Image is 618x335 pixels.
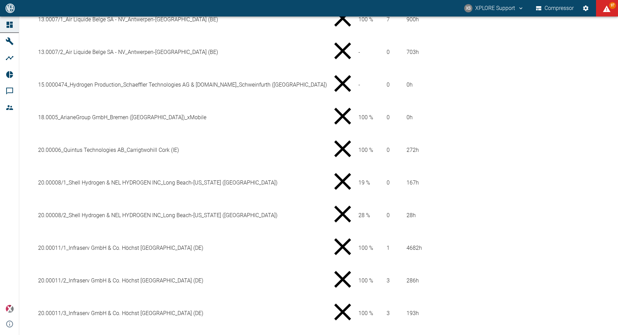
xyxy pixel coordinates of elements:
[407,146,485,154] div: 272 h
[38,297,327,329] td: 20.00011/3_Infraserv GmbH & Co. Höchst [GEOGRAPHIC_DATA] (DE)
[387,81,390,88] span: 0
[38,3,327,35] td: 13.0007/1_Air Liquide Belge SA - NV_Antwerpen-[GEOGRAPHIC_DATA] (BE)
[358,49,360,55] span: -
[407,48,485,56] div: 703 h
[358,245,373,251] span: 100 %
[463,2,525,14] button: compressors@neaxplore.com
[535,2,575,14] button: Compressor
[358,16,373,23] span: 100 %
[38,134,327,166] td: 20.00006_Quintus Technologies AB_Carrigtwohill Cork (IE)
[38,232,327,264] td: 20.00011/1_Infraserv GmbH & Co. Höchst [GEOGRAPHIC_DATA] (DE)
[387,49,390,55] span: 0
[407,244,485,252] div: 4682 h
[609,2,616,9] span: 97
[387,16,390,23] span: 7
[328,4,357,35] div: No data
[407,81,485,89] div: 0 h
[407,113,485,122] div: 0 h
[387,179,390,186] span: 0
[387,114,390,121] span: 0
[328,200,357,231] div: No data
[387,147,390,153] span: 0
[407,15,485,24] div: 900 h
[328,167,357,198] div: No data
[387,310,390,316] span: 3
[358,212,370,219] span: 28 %
[328,298,357,329] div: No data
[328,265,357,296] div: No data
[328,36,357,68] div: No data
[407,309,485,317] div: 193 h
[358,147,373,153] span: 100 %
[5,305,14,313] img: Xplore Logo
[38,265,327,297] td: 20.00011/2_Infraserv GmbH & Co. Höchst [GEOGRAPHIC_DATA] (DE)
[358,277,373,284] span: 100 %
[580,2,592,14] button: Settings
[407,211,485,220] div: 28 h
[38,36,327,68] td: 13.0007/2_Air Liquide Belge SA - NV_Antwerpen-[GEOGRAPHIC_DATA] (BE)
[38,101,327,133] td: 18.0005_ArianeGroup GmbH_Bremen ([GEOGRAPHIC_DATA])_xMobile
[328,102,357,133] div: No data
[387,212,390,219] span: 0
[38,167,327,199] td: 20.00008/1_Shell Hydrogen & NEL HYDROGEN INC_Long Beach-[US_STATE] ([GEOGRAPHIC_DATA])
[407,277,485,285] div: 286 h
[387,245,390,251] span: 1
[328,232,357,264] div: No data
[387,277,390,284] span: 3
[358,114,373,121] span: 100 %
[328,69,357,100] div: No data
[328,134,357,166] div: No data
[358,179,370,186] span: 19 %
[38,69,327,101] td: 15.0000474_Hydrogen Production_Schaeffler Technologies AG & [DOMAIN_NAME]_Schweinfurth ([GEOGRAPH...
[5,3,15,13] img: logo
[407,179,485,187] div: 167 h
[38,199,327,231] td: 20.00008/2_Shell Hydrogen & NEL HYDROGEN INC_Long Beach-[US_STATE] ([GEOGRAPHIC_DATA])
[464,4,472,12] div: XS
[358,81,360,88] span: -
[358,310,373,316] span: 100 %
